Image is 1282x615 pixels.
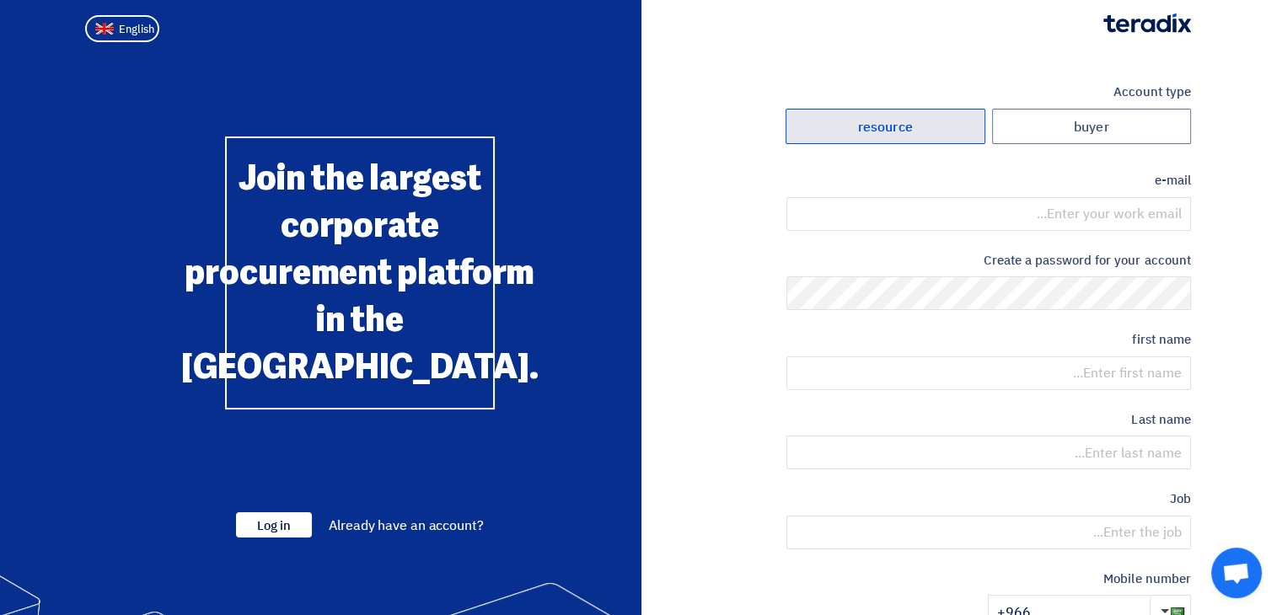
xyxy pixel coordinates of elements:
[257,516,291,535] font: Log in
[1131,410,1191,429] font: Last name
[1155,171,1191,190] font: e-mail
[786,436,1191,469] input: Enter last name...
[786,356,1191,390] input: Enter first name...
[983,251,1191,270] font: Create a password for your account
[1211,548,1262,598] a: Open chat
[1103,13,1191,33] img: Teradix logo
[858,116,913,136] font: resource
[786,197,1191,231] input: Enter your work email...
[329,516,484,536] font: Already have an account?
[85,15,159,42] button: English
[181,158,539,388] font: Join the largest corporate procurement platform in the [GEOGRAPHIC_DATA].
[1074,116,1108,136] font: buyer
[95,23,114,35] img: en-US.png
[119,21,154,37] font: English
[1132,330,1191,349] font: first name
[236,516,312,536] a: Log in
[1103,570,1191,588] font: Mobile number
[1170,489,1191,508] font: Job
[1113,83,1191,101] font: Account type
[786,516,1191,549] input: Enter the job...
